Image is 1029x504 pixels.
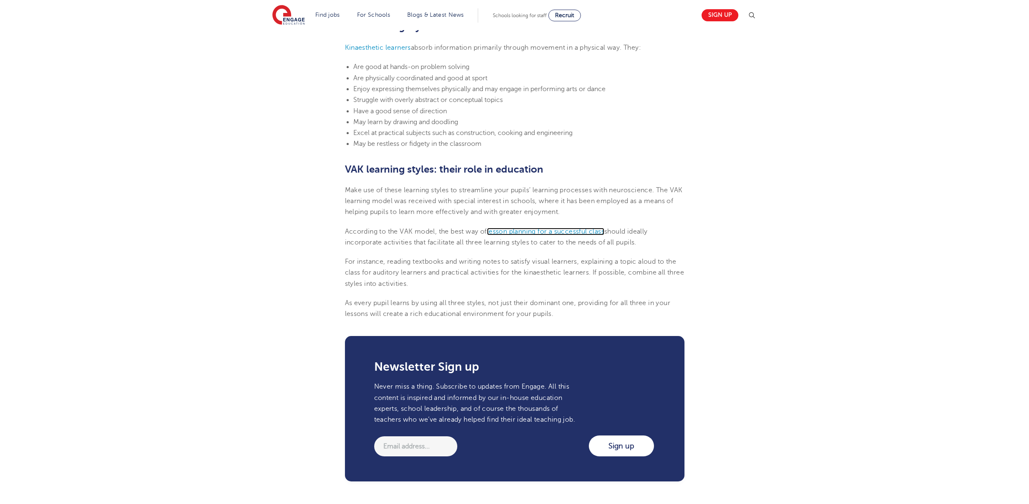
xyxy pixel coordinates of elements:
input: Email address... [374,436,457,456]
a: Recruit [548,10,581,21]
span: As every pupil learns by using all three styles, not just their dominant one, providing for all t... [345,299,671,318]
span: Recruit [555,12,574,18]
input: Sign up [589,435,654,456]
span: According to the VAK model, the best way of [345,228,487,235]
span: Excel at practical subjects such as construction, cooking and engineering [353,129,573,137]
a: lesson planning for a successful class [487,228,604,235]
span: Make use of these learning styles to streamline your pupils’ learning processes with neuroscience... [345,186,683,216]
img: Engage Education [272,5,305,26]
span: May learn by drawing and doodling [353,118,458,126]
span: May be restless or fidgety in the classroom [353,140,482,148]
span: should ideally incorporate activities that facilitate all three learning styles to cater to the n... [345,228,648,246]
span: Are good at hands-on problem solving [353,63,469,71]
span: absorb information primarily through movement in a physical way. They: [411,44,641,51]
b: VAK learning styles: their role in education [345,163,543,175]
p: Never miss a thing. Subscribe to updates from Engage. All this content is inspired and informed b... [374,381,579,425]
span: Are physically coordinated and good at sport [353,74,487,82]
span: Have a good sense of direction [353,107,447,115]
a: Kinaesthetic learners [345,44,411,51]
span: Enjoy expressing themselves physically and may engage in performing arts or dance [353,85,606,93]
span: Struggle with overly abstract or conceptual topics [353,96,503,104]
a: Sign up [702,9,738,21]
span: Schools looking for staff [493,13,547,18]
a: Blogs & Latest News [407,12,464,18]
a: Find jobs [315,12,340,18]
span: For instance, reading textbooks and writing notes to satisfy visual learners, explaining a topic ... [345,258,684,288]
h3: Newsletter Sign up [374,361,655,373]
a: For Schools [357,12,390,18]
